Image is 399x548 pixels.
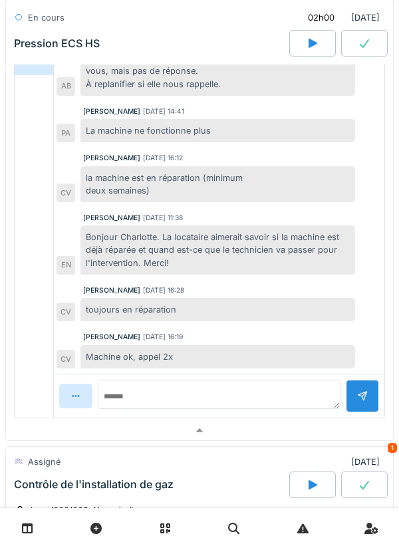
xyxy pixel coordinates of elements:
div: Machine ok, appel 2x [80,345,355,368]
div: CV [57,303,75,321]
div: CV [57,350,75,368]
div: Contrôle de l'installation de gaz [14,478,174,491]
div: AB [57,77,75,96]
div: [PERSON_NAME] [83,153,140,163]
div: Assigné [28,456,61,468]
div: [PERSON_NAME] [83,213,140,223]
div: En cours [28,11,65,24]
div: PA [57,124,75,142]
div: 02h00 [308,11,334,24]
div: [DATE] 16:19 [143,332,183,342]
div: 1 [388,443,397,453]
div: la machine est en réparation (minimum deux semaines) [80,166,355,202]
div: La machine ne fonctionne plus [80,119,355,142]
div: EN [57,256,75,275]
div: toujours en réparation [80,298,355,321]
div: [DATE] 14:41 [143,106,184,116]
div: [DATE] [297,5,385,30]
div: [DATE] 16:12 [143,153,183,163]
div: [PERSON_NAME] [83,332,140,342]
div: [DATE] 11:38 [143,213,183,223]
div: [PERSON_NAME] n’est pas dispo [DATE] matin ([DATE]). J’ai essayé de joindre la locataire pour fix... [80,34,355,96]
div: Bonjour Charlotte. La locataire aimerait savoir si la machine est déjà réparée et quand est-ce qu... [80,225,355,275]
div: [DATE] 16:28 [143,285,184,295]
div: [PERSON_NAME] [83,285,140,295]
div: CV [57,184,75,202]
div: haec/638/009 4ème droit [31,504,134,517]
div: [DATE] [351,456,385,468]
div: [PERSON_NAME] [83,106,140,116]
div: Pression ECS HS [14,37,100,50]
